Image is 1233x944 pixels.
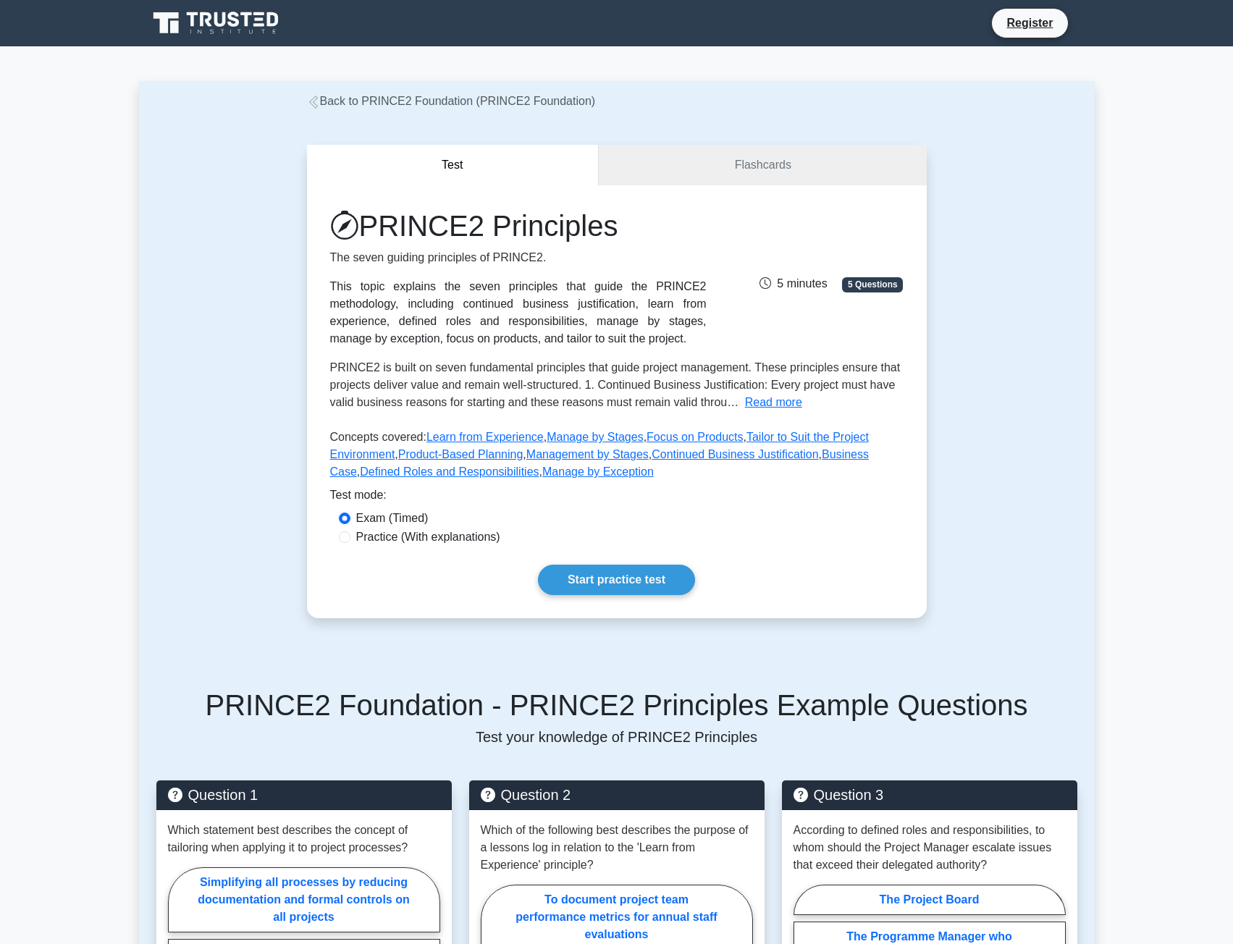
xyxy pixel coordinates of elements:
a: Product-Based Planning [398,448,523,460]
label: Simplifying all processes by reducing documentation and formal controls on all projects [168,867,440,932]
p: Concepts covered: , , , , , , , , , [330,429,904,486]
a: Focus on Products [647,431,743,443]
p: Which of the following best describes the purpose of a lessons log in relation to the 'Learn from... [481,822,753,874]
a: Tailor to Suit the Project Environment [330,431,869,460]
a: Management by Stages [526,448,649,460]
a: Flashcards [599,145,926,186]
h5: PRINCE2 Foundation - PRINCE2 Principles Example Questions [156,688,1077,722]
div: This topic explains the seven principles that guide the PRINCE2 methodology, including continued ... [330,278,707,347]
button: Read more [745,394,802,411]
h1: PRINCE2 Principles [330,208,707,243]
a: Register [998,14,1061,32]
button: Test [307,145,599,186]
a: Learn from Experience [426,431,544,443]
a: Continued Business Justification [652,448,818,460]
p: Test your knowledge of PRINCE2 Principles [156,728,1077,746]
a: Back to PRINCE2 Foundation (PRINCE2 Foundation) [307,95,596,107]
label: Practice (With explanations) [356,528,500,546]
h5: Question 3 [794,786,1066,804]
a: Defined Roles and Responsibilities [360,465,539,478]
label: Exam (Timed) [356,510,429,527]
h5: Question 1 [168,786,440,804]
a: Manage by Stages [547,431,643,443]
p: The seven guiding principles of PRINCE2. [330,249,707,266]
p: According to defined roles and responsibilities, to whom should the Project Manager escalate issu... [794,822,1066,874]
h5: Question 2 [481,786,753,804]
a: Manage by Exception [542,465,654,478]
span: 5 minutes [759,277,827,290]
p: Which statement best describes the concept of tailoring when applying it to project processes? [168,822,440,856]
a: Start practice test [538,565,695,595]
span: PRINCE2 is built on seven fundamental principles that guide project management. These principles ... [330,361,901,408]
span: 5 Questions [842,277,903,292]
label: The Project Board [794,885,1066,915]
div: Test mode: [330,486,904,510]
